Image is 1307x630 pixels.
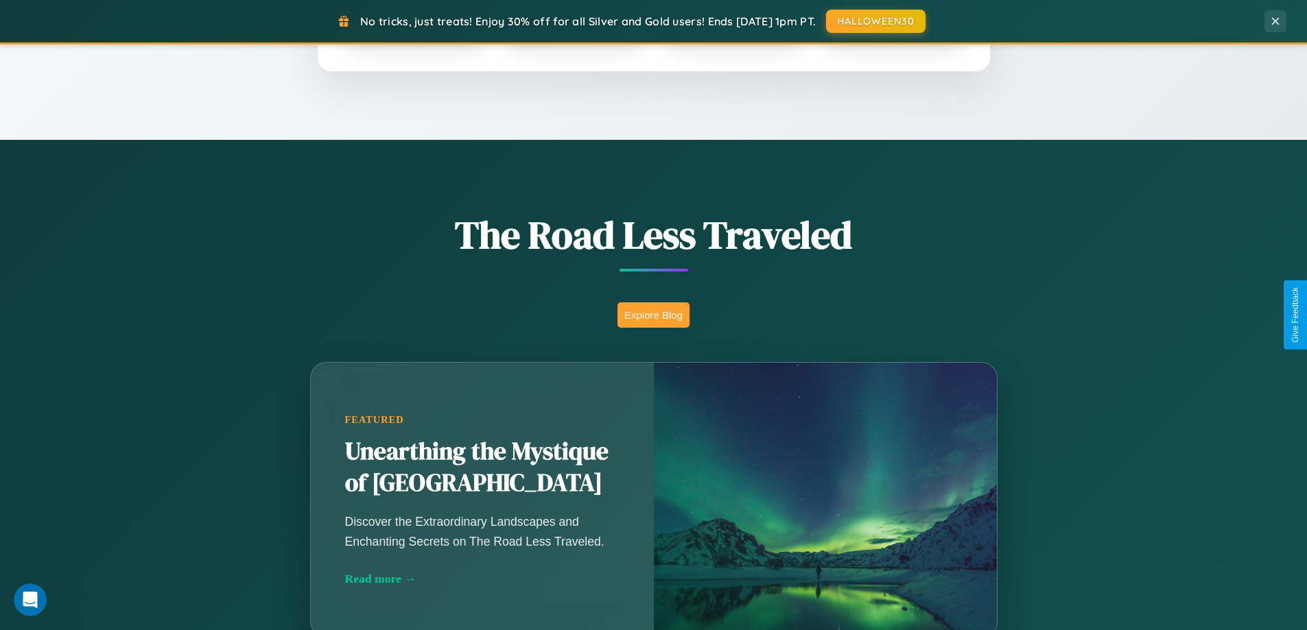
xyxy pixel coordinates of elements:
button: Explore Blog [617,302,690,328]
p: Discover the Extraordinary Landscapes and Enchanting Secrets on The Road Less Traveled. [345,512,620,550]
div: Featured [345,414,620,426]
span: No tricks, just treats! Enjoy 30% off for all Silver and Gold users! Ends [DATE] 1pm PT. [360,14,816,28]
iframe: Intercom live chat [14,583,47,616]
h2: Unearthing the Mystique of [GEOGRAPHIC_DATA] [345,436,620,499]
div: Read more → [345,572,620,586]
div: Give Feedback [1291,287,1300,343]
h1: The Road Less Traveled [242,208,1065,261]
button: HALLOWEEN30 [826,10,926,33]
